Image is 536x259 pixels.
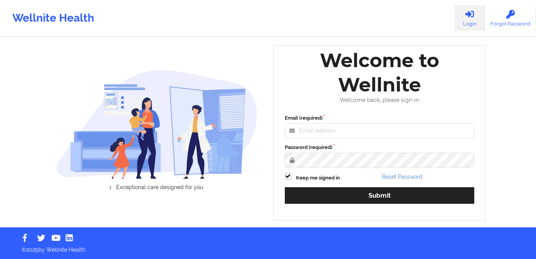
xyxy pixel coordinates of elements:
[382,174,423,180] a: Reset Password
[455,5,485,31] a: Login
[296,174,340,182] label: Keep me signed in
[285,114,475,122] label: Email (required)
[56,69,257,179] img: wellnite-auth-hero_200.c722682e.png
[16,240,520,254] p: © 2025 by Wellnite Health
[285,124,475,138] input: Email address
[285,144,475,151] label: Password (required)
[485,5,536,31] a: Forgot Password
[279,48,480,97] div: Welcome to Wellnite
[63,184,257,190] li: Exceptional care designed for you.
[285,187,475,204] button: Submit
[279,97,480,103] div: Welcome back, please sign in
